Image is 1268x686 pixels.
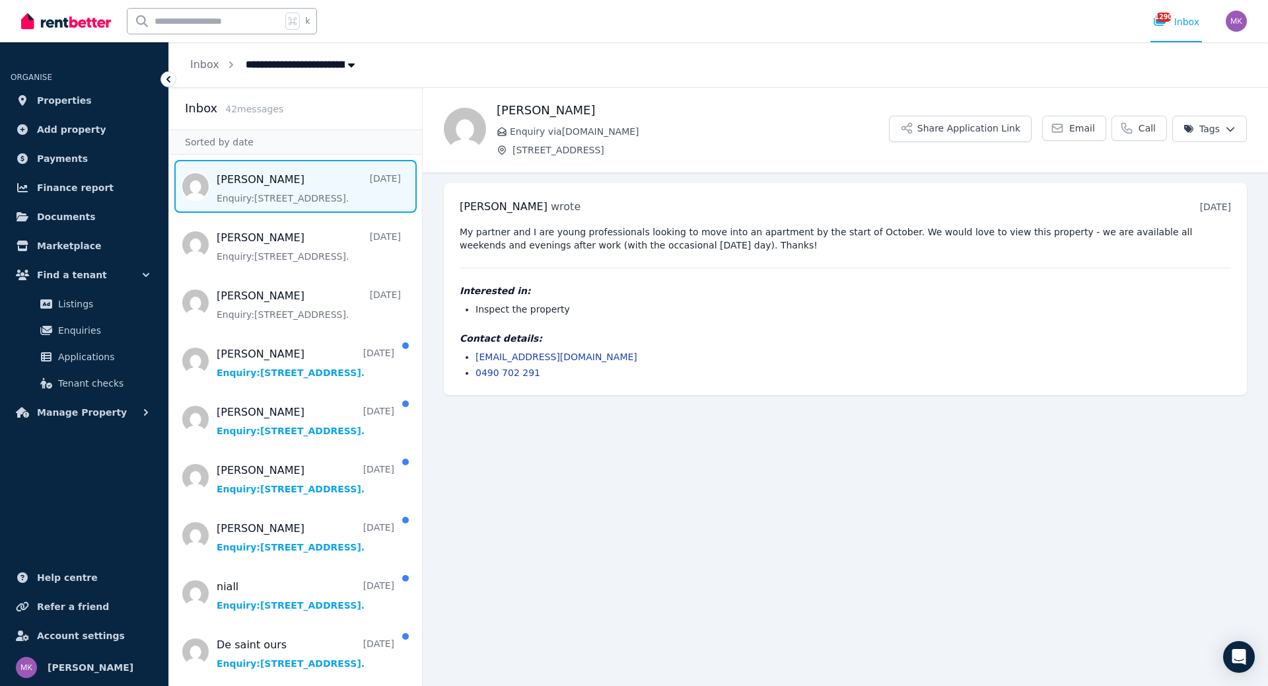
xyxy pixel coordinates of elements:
span: Documents [37,209,96,225]
img: RentBetter [21,11,111,31]
span: Payments [37,151,88,167]
nav: Breadcrumb [169,42,379,87]
button: Share Application Link [889,116,1032,142]
a: Finance report [11,174,158,201]
a: De saint ours[DATE]Enquiry:[STREET_ADDRESS]. [217,637,394,670]
span: Call [1139,122,1156,135]
a: [EMAIL_ADDRESS][DOMAIN_NAME] [475,352,637,362]
img: Maor Kirsner [1226,11,1247,32]
a: Listings [16,291,153,317]
span: Email [1069,122,1095,135]
span: Enquiry via [DOMAIN_NAME] [510,125,889,138]
a: [PERSON_NAME][DATE]Enquiry:[STREET_ADDRESS]. [217,346,394,379]
a: Properties [11,87,158,114]
span: Applications [58,349,147,365]
span: Properties [37,93,92,108]
a: Inbox [190,58,219,71]
a: [PERSON_NAME][DATE]Enquiry:[STREET_ADDRESS]. [217,521,394,554]
span: Account settings [37,628,125,644]
a: niall[DATE]Enquiry:[STREET_ADDRESS]. [217,579,394,612]
a: [PERSON_NAME][DATE]Enquiry:[STREET_ADDRESS]. [217,288,401,321]
a: Add property [11,116,158,143]
a: 0490 702 291 [475,367,540,378]
time: [DATE] [1200,202,1231,212]
span: [PERSON_NAME] [460,200,547,213]
button: Tags [1172,116,1247,142]
span: Help centre [37,570,98,586]
a: [PERSON_NAME][DATE]Enquiry:[STREET_ADDRESS]. [217,404,394,438]
a: Tenant checks [16,370,153,397]
img: Jade Burke [444,108,486,150]
span: Manage Property [37,404,127,420]
img: Maor Kirsner [16,657,37,678]
span: Find a tenant [37,267,107,283]
span: 42 message s [225,104,283,114]
a: [PERSON_NAME][DATE]Enquiry:[STREET_ADDRESS]. [217,172,401,205]
a: Account settings [11,623,158,649]
span: Add property [37,122,106,137]
span: 1290 [1156,13,1172,22]
span: Finance report [37,180,114,196]
button: Find a tenant [11,262,158,288]
h4: Contact details: [460,332,1231,345]
div: Sorted by date [169,130,422,155]
a: [PERSON_NAME][DATE]Enquiry:[STREET_ADDRESS]. [217,230,401,263]
span: wrote [551,200,581,213]
span: Refer a friend [37,599,109,615]
a: Call [1111,116,1167,141]
a: Enquiries [16,317,153,344]
span: Tenant checks [58,375,147,391]
span: Marketplace [37,238,101,254]
span: [PERSON_NAME] [48,660,133,675]
h4: Interested in: [460,284,1231,297]
a: [PERSON_NAME][DATE]Enquiry:[STREET_ADDRESS]. [217,463,394,496]
a: Payments [11,145,158,172]
span: Listings [58,296,147,312]
div: Inbox [1153,15,1199,28]
a: Help centre [11,564,158,591]
a: Applications [16,344,153,370]
span: Tags [1183,122,1220,135]
h2: Inbox [185,99,217,118]
a: Email [1042,116,1106,141]
a: Marketplace [11,233,158,259]
span: Enquiries [58,323,147,338]
button: Manage Property [11,399,158,426]
div: Open Intercom Messenger [1223,641,1255,673]
pre: My partner and I are young professionals looking to move into an apartment by the start of Octobe... [460,225,1231,252]
h1: [PERSON_NAME] [497,101,889,120]
span: [STREET_ADDRESS] [512,143,889,157]
a: Refer a friend [11,593,158,620]
a: Documents [11,204,158,230]
span: k [305,16,310,26]
span: ORGANISE [11,73,52,82]
li: Inspect the property [475,303,1231,316]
